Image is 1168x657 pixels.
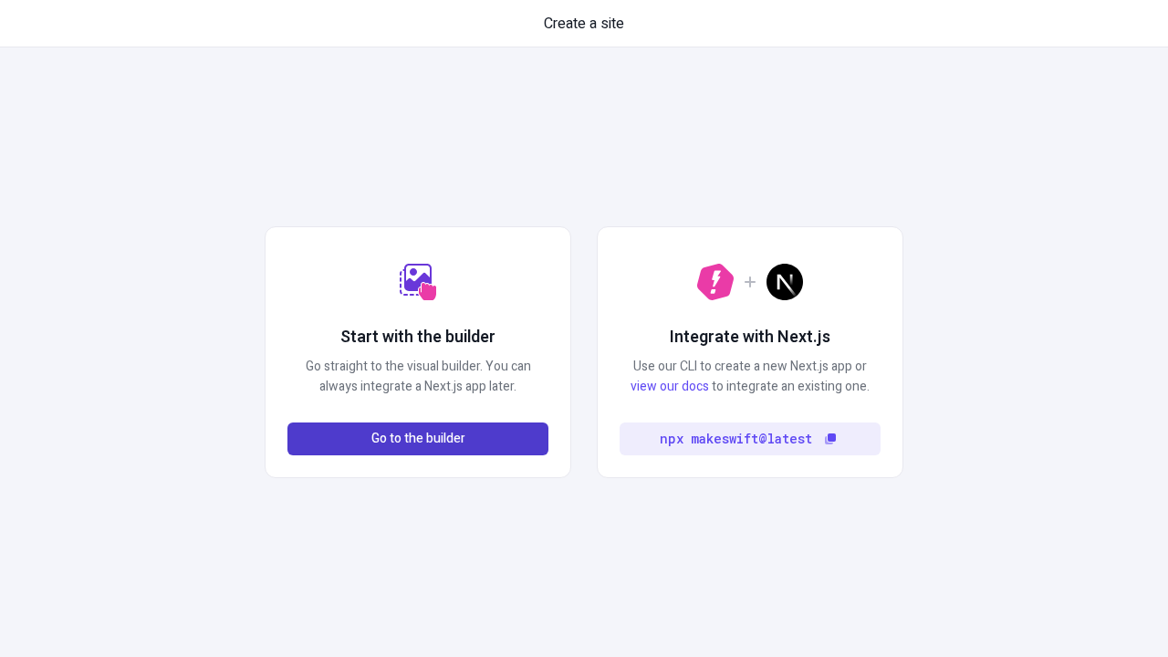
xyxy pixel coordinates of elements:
p: Go straight to the visual builder. You can always integrate a Next.js app later. [287,357,548,397]
h2: Integrate with Next.js [670,326,830,349]
p: Use our CLI to create a new Next.js app or to integrate an existing one. [620,357,881,397]
span: Create a site [544,13,624,35]
code: npx makeswift@latest [660,429,812,449]
h2: Start with the builder [340,326,495,349]
span: Go to the builder [371,429,465,449]
button: Go to the builder [287,422,548,455]
a: view our docs [631,377,709,396]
